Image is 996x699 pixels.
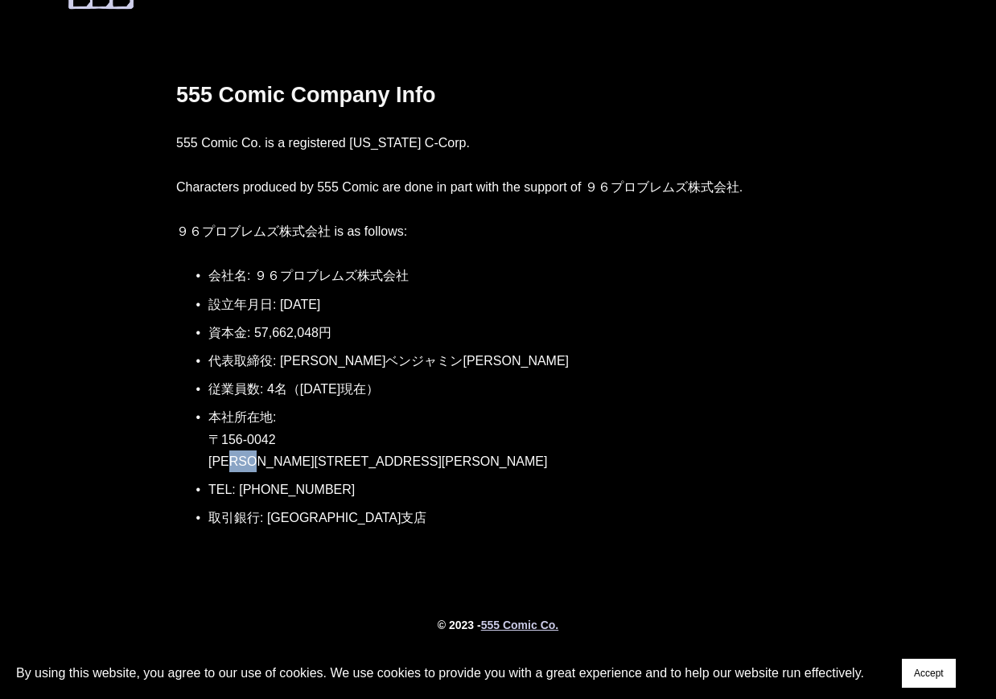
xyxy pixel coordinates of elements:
p: 本社所在地: 〒156-0042 [PERSON_NAME][STREET_ADDRESS][PERSON_NAME] [208,406,820,472]
p: TEL: [PHONE_NUMBER] [208,479,820,500]
a: 555 Comic Co. [481,619,558,631]
p: By using this website, you agree to our use of cookies. We use cookies to provide you with a grea... [16,662,864,684]
p: 555 Comic Co. is a registered [US_STATE] C-Corp. [176,132,820,154]
span: Accept [914,668,944,679]
p: ９６プロブレムズ株式会社 is as follows: [176,220,820,242]
p: 設立年月日: [DATE] [208,294,820,315]
p: Characters produced by 555 Comic are done in part with the support of ９６プロブレムズ株式会社. [176,176,820,198]
button: Accept [902,659,956,688]
strong: © 2023 - [438,619,481,631]
h1: 555 Comic Company Info [176,81,820,109]
p: 会社名: ９６プロブレムズ株式会社 [208,265,820,286]
p: 取引銀行: [GEOGRAPHIC_DATA]支店 [208,507,820,528]
p: 資本金: 57,662,048円 [208,322,820,343]
p: 代表取締役: [PERSON_NAME]ベンジャミン[PERSON_NAME] [208,350,820,372]
p: 従業員数: 4名（[DATE]現在） [208,378,820,400]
